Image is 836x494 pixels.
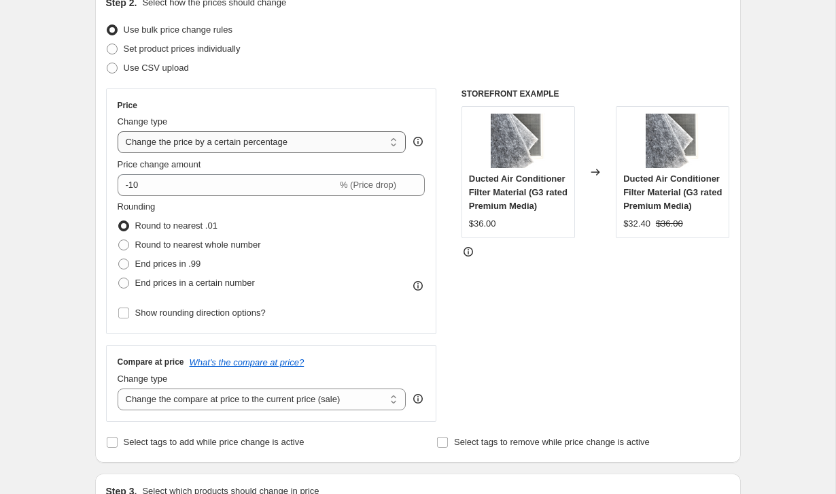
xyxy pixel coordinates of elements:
[623,217,650,231] div: $32.40
[461,88,730,99] h6: STOREFRONT EXAMPLE
[135,259,201,269] span: End prices in .99
[118,100,137,111] h3: Price
[190,357,304,367] button: What's the compare at price?
[454,437,650,447] span: Select tags to remove while price change is active
[646,114,700,168] img: ducted-airconditioner-filter-media_80x.png
[124,44,241,54] span: Set product prices individually
[118,116,168,127] span: Change type
[135,308,266,318] span: Show rounding direction options?
[118,374,168,384] span: Change type
[118,201,156,212] span: Rounding
[118,159,201,169] span: Price change amount
[135,220,217,231] span: Round to nearest .01
[656,217,683,231] strike: $36.00
[340,180,396,190] span: % (Price drop)
[491,114,545,168] img: ducted-airconditioner-filter-media_80x.png
[135,240,261,250] span: Round to nearest whole number
[124,63,189,73] span: Use CSV upload
[118,174,337,196] input: -15
[124,437,304,447] span: Select tags to add while price change is active
[411,135,425,148] div: help
[124,24,232,35] span: Use bulk price change rules
[469,217,496,231] div: $36.00
[623,174,722,211] span: Ducted Air Conditioner Filter Material (G3 rated Premium Media)
[118,357,184,367] h3: Compare at price
[469,174,568,211] span: Ducted Air Conditioner Filter Material (G3 rated Premium Media)
[135,278,255,288] span: End prices in a certain number
[411,392,425,406] div: help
